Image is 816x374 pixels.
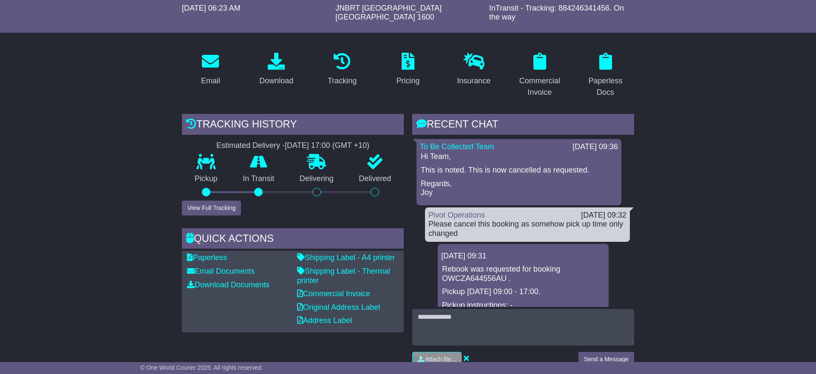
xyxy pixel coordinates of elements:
[297,267,390,285] a: Shipping Label - Thermal printer
[457,75,490,87] div: Insurance
[428,220,626,238] div: Please cancel this booking as somehow pick up time only changed
[230,174,287,184] p: In Transit
[578,352,634,367] button: Send a Message
[182,114,404,137] div: Tracking history
[259,75,293,87] div: Download
[297,303,380,312] a: Original Address Label
[187,267,255,275] a: Email Documents
[182,201,241,215] button: View Full Tracking
[287,174,346,184] p: Delivering
[516,75,563,98] div: Commercial Invoice
[421,152,617,161] p: Hi Team,
[182,174,230,184] p: Pickup
[441,252,605,261] div: [DATE] 09:31
[396,75,419,87] div: Pricing
[428,211,485,219] a: Pivot Operations
[572,142,618,152] div: [DATE] 09:36
[297,289,370,298] a: Commercial Invoice
[421,179,617,198] p: Regards, Joy
[195,50,226,90] a: Email
[187,280,269,289] a: Download Documents
[335,4,442,22] span: JNBRT [GEOGRAPHIC_DATA] [GEOGRAPHIC_DATA] 1600
[187,253,227,262] a: Paperless
[421,166,617,175] p: This is noted. This is now cancelled as requested.
[442,287,604,297] p: Pickup [DATE] 09:00 - 17:00.
[182,4,241,12] span: [DATE] 06:23 AM
[182,141,404,150] div: Estimated Delivery -
[140,364,263,371] span: © One World Courier 2025. All rights reserved.
[254,50,299,90] a: Download
[442,301,604,310] p: Pickup instructions: -
[285,141,369,150] div: [DATE] 17:00 (GMT +10)
[182,228,404,251] div: Quick Actions
[577,50,634,101] a: Paperless Docs
[412,114,634,137] div: RECENT CHAT
[420,142,494,151] a: To Be Collected Team
[442,265,604,283] p: Rebook was requested for booking OWCZA644556AU .
[451,50,496,90] a: Insurance
[581,211,626,220] div: [DATE] 09:32
[322,50,362,90] a: Tracking
[511,50,568,101] a: Commercial Invoice
[346,174,404,184] p: Delivered
[489,4,624,22] span: InTransit - Tracking: 884246341456. On the way
[201,75,220,87] div: Email
[297,253,395,262] a: Shipping Label - A4 printer
[582,75,629,98] div: Paperless Docs
[328,75,357,87] div: Tracking
[391,50,425,90] a: Pricing
[297,316,352,325] a: Address Label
